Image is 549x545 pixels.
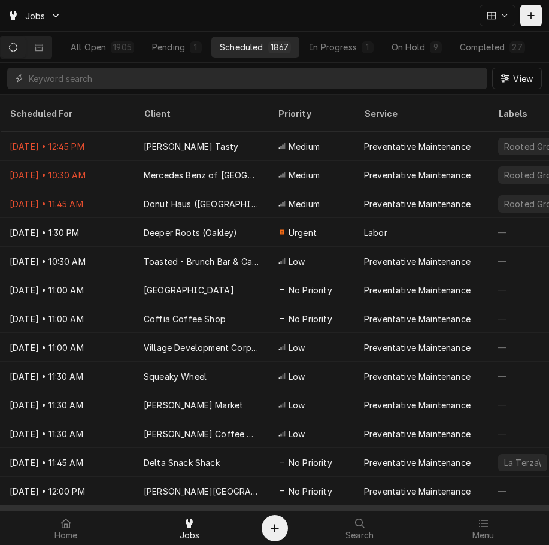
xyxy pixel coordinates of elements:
div: Preventative Maintenance [364,370,471,383]
div: 9 [432,41,439,53]
div: All Open [71,41,106,53]
a: Search [299,514,421,543]
span: Low [289,255,305,268]
span: No Priority [289,313,332,325]
div: Preventative Maintenance [364,198,471,210]
div: 27 [512,41,522,53]
span: Medium [289,169,320,181]
div: Toasted - Brunch Bar & Cafe [144,255,259,268]
div: La Terza\ [503,456,542,469]
button: View [492,68,542,89]
div: On Hold [392,41,425,53]
div: Mercedes Benz of [GEOGRAPHIC_DATA][PERSON_NAME] [144,169,259,181]
div: Preventative Maintenance [364,428,471,440]
span: Low [289,370,305,383]
div: Priority [278,107,342,120]
span: Search [345,531,374,540]
span: Urgent [289,226,317,239]
span: No Priority [289,485,332,498]
a: Go to Jobs [2,6,66,26]
div: Preventative Maintenance [364,284,471,296]
div: [PERSON_NAME] Coffee & Gelato [144,428,259,440]
div: Preventative Maintenance [364,313,471,325]
div: Coffia Coffee Shop [144,313,226,325]
span: No Priority [289,284,332,296]
span: Low [289,399,305,411]
a: Home [5,514,127,543]
div: Preventative Maintenance [364,485,471,498]
div: [PERSON_NAME] Tasty [144,140,238,153]
div: In Progress [309,41,357,53]
div: 1867 [271,41,289,53]
span: Jobs [25,10,46,22]
div: Scheduled For [10,107,122,120]
div: Village Development Corporation [144,341,259,354]
div: Delta Snack Shack [144,456,220,469]
div: Squeaky Wheel [144,370,207,383]
div: Preventative Maintenance [364,399,471,411]
div: Scheduled [220,41,263,53]
span: No Priority [289,456,332,469]
div: 1905 [113,41,132,53]
div: Preventative Maintenance [364,341,471,354]
button: Create Object [262,515,288,541]
span: Low [289,341,305,354]
span: Medium [289,140,320,153]
div: Deeper Roots (Oakley) [144,226,237,239]
span: Medium [289,198,320,210]
span: Menu [472,531,495,540]
input: Keyword search [29,68,481,89]
a: Jobs [128,514,250,543]
span: View [511,72,535,85]
a: Menu [422,514,544,543]
div: [PERSON_NAME][GEOGRAPHIC_DATA] [144,485,259,498]
div: [PERSON_NAME] Market [144,399,243,411]
div: Preventative Maintenance [364,255,471,268]
div: Completed [460,41,505,53]
div: Preventative Maintenance [364,140,471,153]
div: Service [364,107,477,120]
span: Home [54,531,78,540]
div: Preventative Maintenance [364,456,471,469]
div: Labor [364,226,387,239]
span: Jobs [180,531,200,540]
span: Low [289,428,305,440]
div: Client [144,107,256,120]
div: 1 [364,41,371,53]
div: [GEOGRAPHIC_DATA] [144,284,234,296]
div: 1 [192,41,199,53]
div: Donut Haus ([GEOGRAPHIC_DATA]) [144,198,259,210]
div: Preventative Maintenance [364,169,471,181]
div: Pending [152,41,185,53]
